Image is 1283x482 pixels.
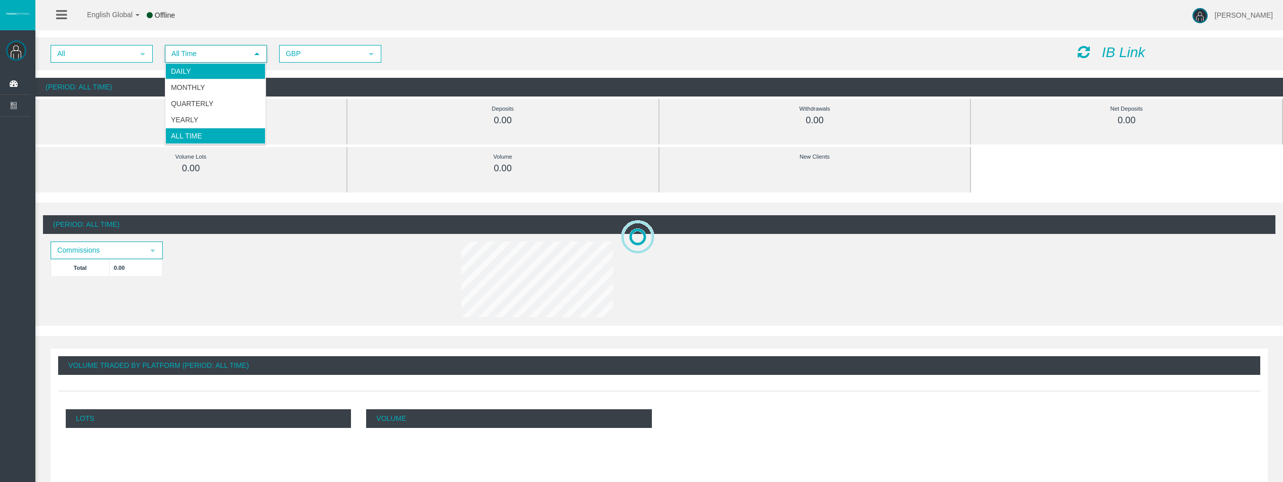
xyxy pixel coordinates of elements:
span: English Global [74,11,132,19]
span: select [149,247,157,255]
img: logo.svg [5,12,30,16]
div: Deposits [370,103,636,115]
div: (Period: All Time) [35,78,1283,97]
div: New Clients [682,151,948,163]
div: 0.00 [370,115,636,126]
img: user-image [1192,8,1208,23]
li: Quarterly [165,95,266,112]
div: Withdrawals [682,103,948,115]
td: 0.00 [110,259,162,276]
li: Daily [165,63,266,79]
p: Lots [66,409,351,428]
li: Yearly [165,112,266,128]
span: GBP [280,46,362,62]
div: 0.00 [994,115,1259,126]
span: select [253,50,261,58]
div: (Period: All Time) [43,215,1275,234]
div: 0.00 [58,115,324,126]
div: 0.00 [682,115,948,126]
div: Commissions [58,103,324,115]
td: Total [51,259,110,276]
span: [PERSON_NAME] [1215,11,1273,19]
span: All [52,46,134,62]
span: Commissions [52,243,144,258]
i: Reload Dashboard [1078,45,1090,59]
span: All Time [166,46,248,62]
div: Net Deposits [994,103,1259,115]
li: Monthly [165,79,266,95]
span: Offline [155,11,175,19]
i: IB Link [1102,44,1145,60]
li: All Time [165,128,266,144]
div: Volume [370,151,636,163]
div: Volume Lots [58,151,324,163]
span: select [367,50,375,58]
span: select [139,50,147,58]
div: 0.00 [370,163,636,174]
p: Volume [366,409,651,428]
div: Volume Traded By Platform (Period: All Time) [58,356,1260,375]
div: 0.00 [58,163,324,174]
